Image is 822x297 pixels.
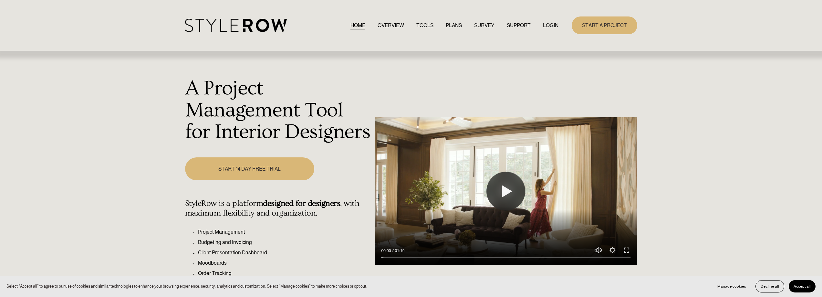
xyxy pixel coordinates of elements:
div: Current time [381,248,392,254]
p: Project Management [198,228,371,236]
a: PLANS [446,21,462,30]
a: START A PROJECT [572,16,637,34]
span: SUPPORT [507,22,531,29]
button: Accept all [789,280,816,292]
span: Decline all [761,284,779,289]
p: Order Tracking [198,270,371,277]
a: OVERVIEW [378,21,404,30]
a: SURVEY [474,21,494,30]
button: Decline all [755,280,784,292]
h4: StyleRow is a platform , with maximum flexibility and organization. [185,199,371,218]
a: LOGIN [543,21,558,30]
button: Play [486,172,525,211]
a: START 14 DAY FREE TRIAL [185,157,314,180]
img: StyleRow [185,19,287,32]
p: Moodboards [198,259,371,267]
span: Manage cookies [717,284,746,289]
a: folder dropdown [507,21,531,30]
button: Manage cookies [713,280,751,292]
p: Budgeting and Invoicing [198,239,371,246]
input: Seek [381,255,630,260]
p: Client Presentation Dashboard [198,249,371,257]
span: Accept all [794,284,811,289]
a: TOOLS [416,21,433,30]
h1: A Project Management Tool for Interior Designers [185,78,371,143]
p: Select “Accept all” to agree to our use of cookies and similar technologies to enhance your brows... [6,283,367,289]
strong: designed for designers [263,199,340,208]
a: HOME [350,21,365,30]
div: Duration [392,248,406,254]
